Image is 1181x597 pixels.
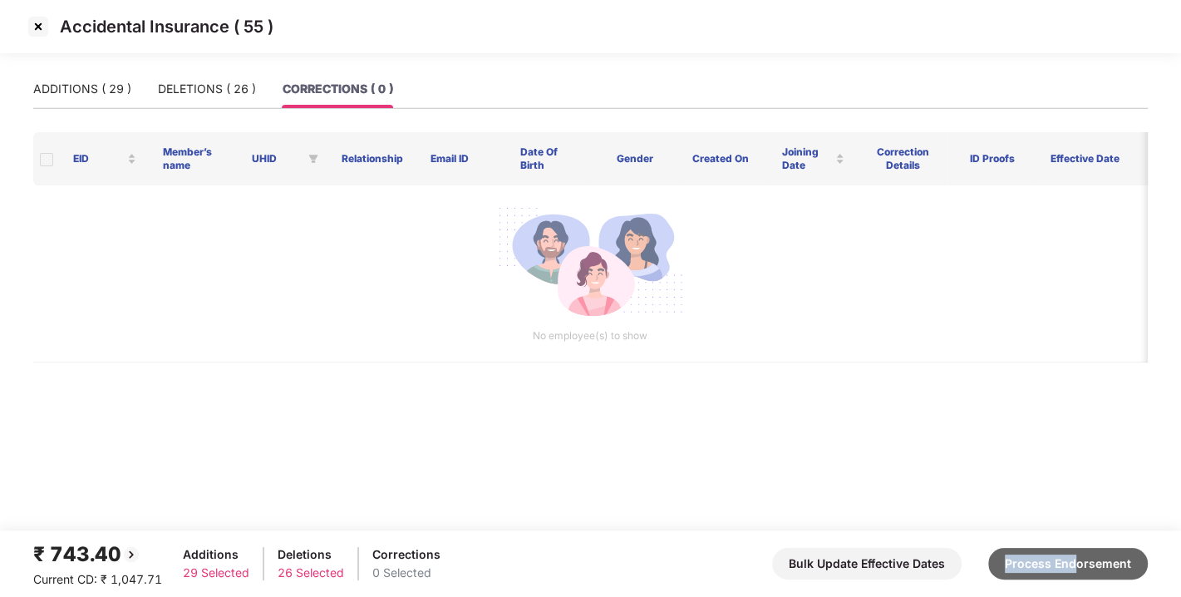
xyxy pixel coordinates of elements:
th: Joining Date [769,132,859,185]
span: Joining Date [782,146,833,172]
div: DELETIONS ( 26 ) [158,80,256,98]
th: Date Of Birth [507,132,590,185]
p: Accidental Insurance ( 55 ) [60,17,273,37]
th: Created On [679,132,769,185]
img: svg+xml;base64,PHN2ZyBpZD0iQmFjay0yMHgyMCIgeG1sbnM9Imh0dHA6Ly93d3cudzMub3JnLzIwMDAvc3ZnIiB3aWR0aD... [121,545,141,565]
p: No employee(s) to show [47,328,1134,344]
th: Member’s name [150,132,239,185]
div: CORRECTIONS ( 0 ) [283,80,393,98]
img: svg+xml;base64,PHN2ZyB4bWxucz0iaHR0cDovL3d3dy53My5vcmcvMjAwMC9zdmciIGlkPSJNdWx0aXBsZV9lbXBsb3llZS... [497,199,683,328]
div: 29 Selected [183,564,249,582]
div: Deletions [278,545,344,564]
th: ID Proofs [947,132,1037,185]
button: Bulk Update Effective Dates [772,548,962,580]
button: Process Endorsement [988,548,1148,580]
span: filter [308,154,318,164]
div: 0 Selected [372,564,440,582]
span: EID [73,152,124,165]
span: Effective Date [1050,152,1152,165]
th: Gender [590,132,680,185]
th: EID [60,132,150,185]
span: filter [305,149,322,169]
div: Corrections [372,545,440,564]
th: Correction Details [858,132,947,185]
th: Effective Date [1036,132,1178,185]
div: Additions [183,545,249,564]
th: Email ID [417,132,507,185]
div: 26 Selected [278,564,344,582]
div: ADDITIONS ( 29 ) [33,80,131,98]
div: ₹ 743.40 [33,539,162,570]
th: Relationship [328,132,418,185]
span: UHID [252,152,302,165]
img: svg+xml;base64,PHN2ZyBpZD0iQ3Jvc3MtMzJ4MzIiIHhtbG5zPSJodHRwOi8vd3d3LnczLm9yZy8yMDAwL3N2ZyIgd2lkdG... [25,13,52,40]
span: Current CD: ₹ 1,047.71 [33,572,162,586]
